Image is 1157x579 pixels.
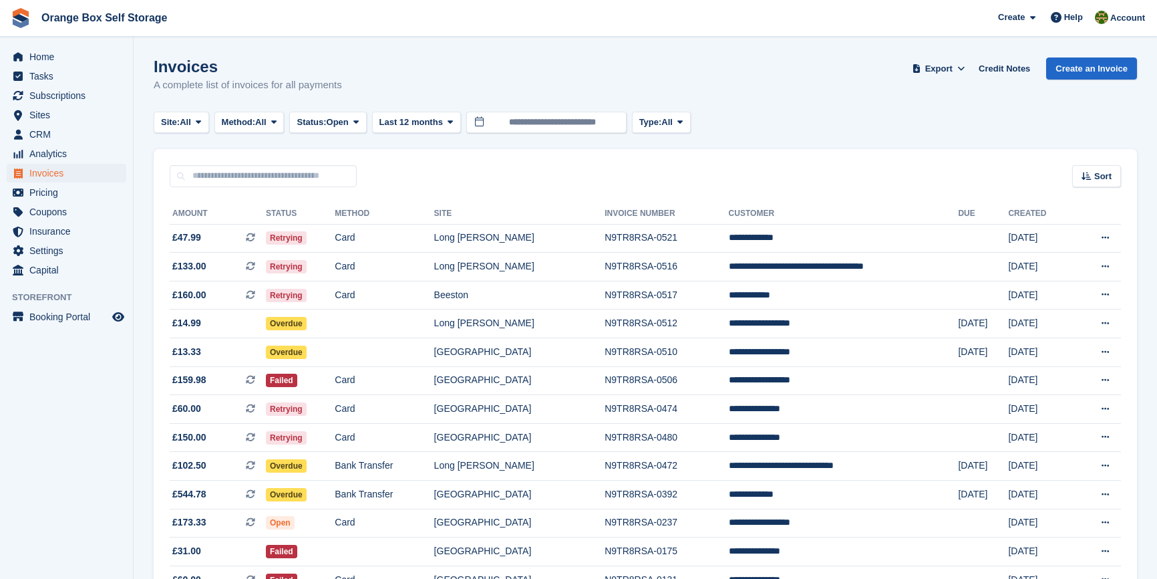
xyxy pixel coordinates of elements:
td: Beeston [434,281,605,310]
span: Tasks [29,67,110,86]
td: Long [PERSON_NAME] [434,224,605,253]
span: Invoices [29,164,110,183]
td: Long [PERSON_NAME] [434,310,605,338]
a: menu [7,222,126,241]
a: menu [7,183,126,202]
p: A complete list of invoices for all payments [154,78,342,93]
button: Type: All [632,112,691,134]
td: Card [335,253,434,281]
td: [DATE] [1008,509,1073,538]
span: £31.00 [172,544,201,558]
td: [DATE] [958,338,1008,367]
td: N9TR8RSA-0237 [605,509,728,538]
span: £173.33 [172,515,206,530]
button: Last 12 months [372,112,461,134]
td: [DATE] [958,452,1008,481]
td: N9TR8RSA-0472 [605,452,728,481]
td: N9TR8RSA-0512 [605,310,728,338]
td: N9TR8RSA-0175 [605,538,728,566]
span: All [180,116,191,129]
span: Home [29,47,110,66]
span: £47.99 [172,231,201,245]
span: All [255,116,267,129]
td: [DATE] [958,481,1008,509]
h1: Invoices [154,57,342,76]
td: [DATE] [1008,253,1073,281]
span: Retrying [266,260,307,273]
span: Create [998,11,1025,24]
span: £160.00 [172,288,206,302]
span: Capital [29,261,110,279]
td: Card [335,281,434,310]
span: Overdue [266,459,307,473]
td: [GEOGRAPHIC_DATA] [434,395,605,424]
td: [DATE] [1008,366,1073,395]
th: Method [335,203,434,225]
span: Insurance [29,222,110,241]
td: [GEOGRAPHIC_DATA] [434,423,605,452]
a: Preview store [110,309,126,325]
span: Site: [161,116,180,129]
td: Card [335,224,434,253]
td: Card [335,366,434,395]
span: Coupons [29,203,110,221]
a: menu [7,47,126,66]
td: Long [PERSON_NAME] [434,452,605,481]
td: [DATE] [958,310,1008,338]
a: menu [7,144,126,163]
td: [DATE] [1008,338,1073,367]
span: Failed [266,545,297,558]
span: Last 12 months [379,116,443,129]
a: menu [7,164,126,183]
a: menu [7,308,126,326]
a: Create an Invoice [1046,57,1137,80]
a: Orange Box Self Storage [36,7,173,29]
span: Sort [1094,170,1112,183]
span: £133.00 [172,259,206,273]
th: Customer [729,203,959,225]
a: menu [7,125,126,144]
span: Storefront [12,291,133,304]
span: Overdue [266,317,307,330]
span: Open [266,516,295,530]
td: [DATE] [1008,395,1073,424]
td: N9TR8RSA-0516 [605,253,728,281]
td: Card [335,423,434,452]
span: Open [327,116,349,129]
span: Overdue [266,346,307,359]
button: Export [909,57,968,80]
td: Long [PERSON_NAME] [434,253,605,281]
a: menu [7,106,126,124]
img: stora-icon-8386f47178a22dfd0bd8f6a31ec36ba5ce8667c1dd55bd0f319d3a0aa187defe.svg [11,8,31,28]
span: Status: [297,116,326,129]
td: [DATE] [1008,452,1073,481]
td: N9TR8RSA-0510 [605,338,728,367]
td: [GEOGRAPHIC_DATA] [434,338,605,367]
th: Created [1008,203,1073,225]
span: Export [925,62,953,76]
td: [DATE] [1008,224,1073,253]
button: Method: All [214,112,285,134]
th: Site [434,203,605,225]
span: £544.78 [172,487,206,501]
a: Credit Notes [973,57,1035,80]
td: [GEOGRAPHIC_DATA] [434,538,605,566]
th: Amount [170,203,266,225]
span: Failed [266,374,297,387]
span: Retrying [266,431,307,445]
span: Subscriptions [29,86,110,105]
td: N9TR8RSA-0480 [605,423,728,452]
td: N9TR8RSA-0517 [605,281,728,310]
th: Invoice Number [605,203,728,225]
td: N9TR8RSA-0392 [605,481,728,509]
td: [GEOGRAPHIC_DATA] [434,481,605,509]
a: menu [7,203,126,221]
span: Settings [29,241,110,260]
span: £150.00 [172,431,206,445]
td: [DATE] [1008,281,1073,310]
button: Site: All [154,112,209,134]
td: Bank Transfer [335,452,434,481]
td: N9TR8RSA-0506 [605,366,728,395]
span: Booking Portal [29,308,110,326]
td: N9TR8RSA-0521 [605,224,728,253]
